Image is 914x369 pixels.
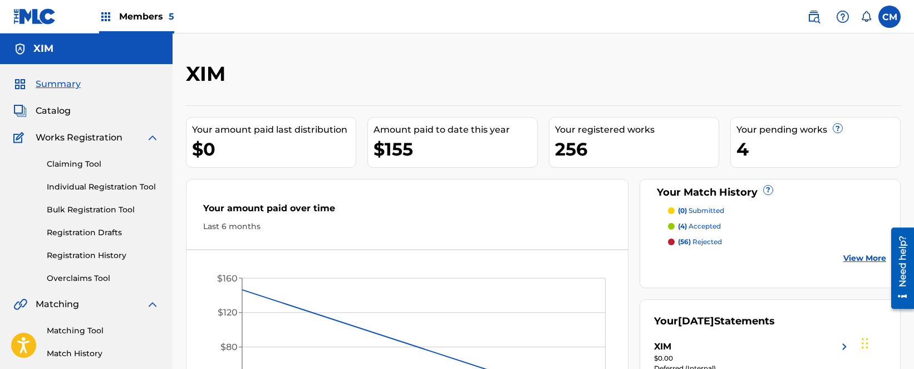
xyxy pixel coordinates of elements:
a: View More [843,253,886,264]
div: Help [832,6,854,28]
iframe: Resource Center [883,223,914,313]
p: rejected [678,237,722,247]
div: Last 6 months [203,221,611,232]
a: (4) accepted [668,221,886,231]
span: (56) [678,237,691,246]
img: Works Registration [13,131,28,144]
a: (56) rejected [668,237,886,247]
a: Bulk Registration Tool [47,204,159,216]
span: Summary [36,77,81,91]
p: accepted [678,221,721,231]
tspan: $80 [220,342,238,352]
img: Top Rightsholders [99,10,112,23]
iframe: Chat Widget [858,315,914,369]
tspan: $120 [218,307,238,318]
div: Amount paid to date this year [374,123,537,137]
a: Match History [47,348,159,360]
a: Registration History [47,250,159,261]
div: Your pending works [736,123,900,137]
div: Drag [862,327,868,360]
div: $0 [192,137,356,162]
span: (0) [678,206,687,215]
img: right chevron icon [838,340,851,353]
span: ? [764,186,773,195]
a: CatalogCatalog [13,104,71,118]
img: expand [146,298,159,311]
a: SummarySummary [13,77,81,91]
span: Members [119,10,174,23]
span: 5 [169,11,174,22]
a: Claiming Tool [47,158,159,170]
a: Overclaims Tool [47,273,159,284]
img: search [807,10,820,23]
span: ? [833,124,842,133]
div: $0.00 [654,353,851,363]
div: Your amount paid last distribution [192,123,356,137]
span: (4) [678,222,687,230]
img: expand [146,131,159,144]
img: Summary [13,77,27,91]
span: Catalog [36,104,71,118]
span: Works Registration [36,131,122,144]
div: Your Match History [654,185,886,200]
a: Individual Registration Tool [47,181,159,193]
tspan: $160 [217,273,238,284]
div: Your amount paid over time [203,202,611,221]
a: Registration Drafts [47,227,159,239]
img: Matching [13,298,27,311]
div: Your registered works [555,123,719,137]
img: Catalog [13,104,27,118]
span: [DATE] [678,315,714,327]
div: Your Statements [654,314,775,329]
h5: XIM [33,42,53,55]
img: help [836,10,849,23]
div: User Menu [878,6,901,28]
span: Matching [36,298,79,311]
div: $155 [374,137,537,162]
img: MLC Logo [13,8,56,25]
div: Notifications [861,11,872,22]
a: Public Search [803,6,825,28]
h2: XIM [186,61,231,86]
div: 256 [555,137,719,162]
img: Accounts [13,42,27,56]
a: (0) submitted [668,206,886,216]
p: submitted [678,206,724,216]
a: Matching Tool [47,325,159,337]
div: XIM [654,340,671,353]
div: 4 [736,137,900,162]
